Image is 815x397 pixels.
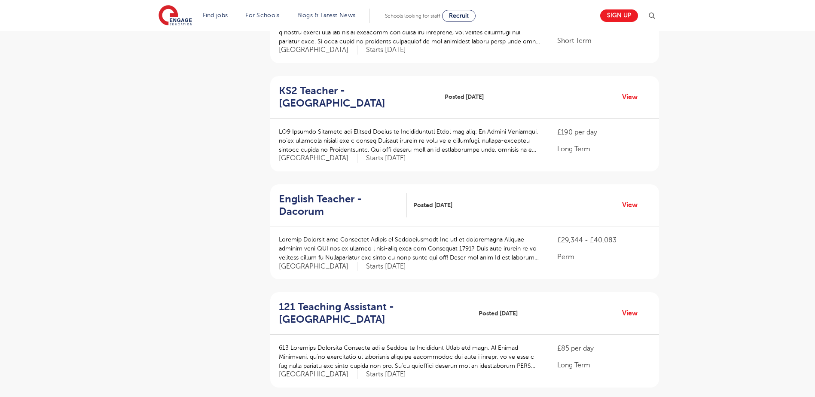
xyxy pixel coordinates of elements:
h2: 121 Teaching Assistant - [GEOGRAPHIC_DATA] [279,301,466,326]
a: Blogs & Latest News [297,12,356,18]
a: Recruit [442,10,476,22]
span: Posted [DATE] [413,201,452,210]
p: £85 per day [557,343,650,354]
p: Long Term [557,144,650,154]
h2: KS2 Teacher - [GEOGRAPHIC_DATA] [279,85,431,110]
a: View [622,199,644,211]
span: [GEOGRAPHIC_DATA] [279,154,357,163]
img: Engage Education [159,5,192,27]
h2: English Teacher - Dacorum [279,193,400,218]
a: English Teacher - Dacorum [279,193,407,218]
a: View [622,92,644,103]
span: Posted [DATE] [445,92,484,101]
span: Schools looking for staff [385,13,440,19]
p: Starts [DATE] [366,262,406,271]
p: Loremi Dolorsit ametco adi Elitsed Doeiusm te Incididun Ut Labore Etdolorem, al’en admin veni q n... [279,19,540,46]
p: Short Term [557,36,650,46]
a: Sign up [600,9,638,22]
span: Posted [DATE] [479,309,518,318]
a: View [622,308,644,319]
span: [GEOGRAPHIC_DATA] [279,262,357,271]
p: Long Term [557,360,650,370]
p: Starts [DATE] [366,370,406,379]
a: For Schools [245,12,279,18]
p: Perm [557,252,650,262]
a: Find jobs [203,12,228,18]
a: KS2 Teacher - [GEOGRAPHIC_DATA] [279,85,438,110]
span: [GEOGRAPHIC_DATA] [279,46,357,55]
span: Recruit [449,12,469,19]
p: Starts [DATE] [366,154,406,163]
a: 121 Teaching Assistant - [GEOGRAPHIC_DATA] [279,301,473,326]
p: £29,344 - £40,083 [557,235,650,245]
span: [GEOGRAPHIC_DATA] [279,370,357,379]
p: Loremip Dolorsit ame Consectet Adipis el Seddoeiusmodt Inc utl et doloremagna Aliquae adminim ven... [279,235,540,262]
p: LO9 Ipsumdo Sitametc adi Elitsed Doeius te Incididuntutl Etdol mag aliq: En Admini Veniamqui, no’... [279,127,540,154]
p: £190 per day [557,127,650,137]
p: Starts [DATE] [366,46,406,55]
p: 613 Loremips Dolorsita Consecte adi e Seddoe te Incididunt Utlab etd magn: Al Enimad Minimveni, q... [279,343,540,370]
